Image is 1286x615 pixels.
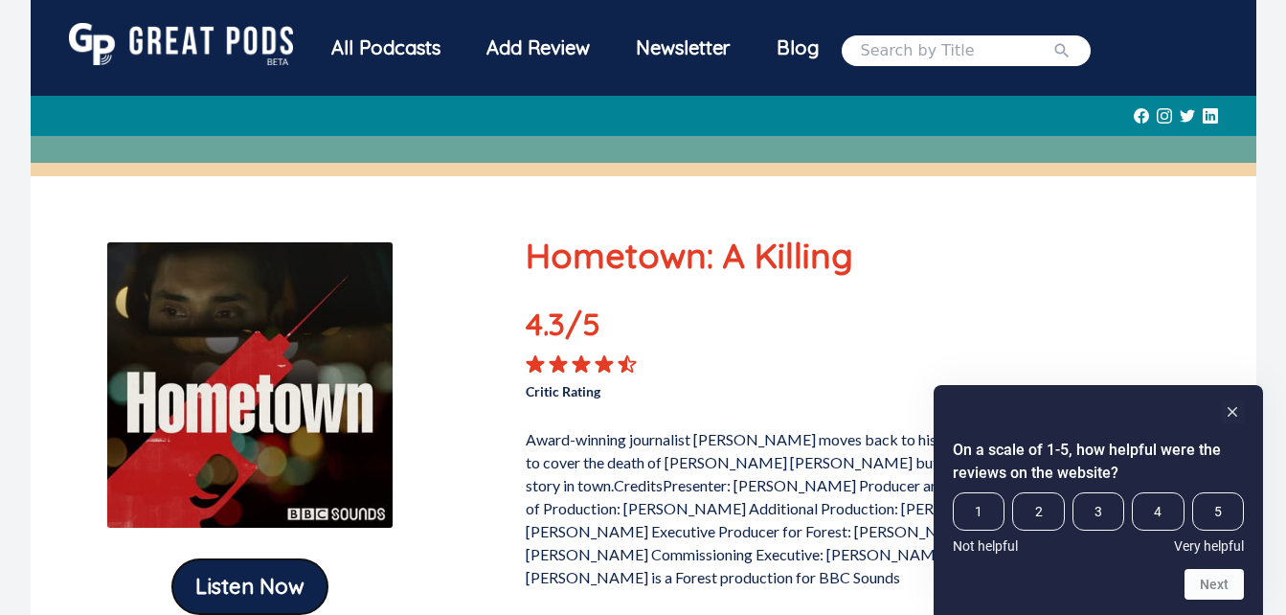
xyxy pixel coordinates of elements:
a: Newsletter [613,23,754,78]
div: All Podcasts [308,23,463,73]
a: Add Review [463,23,613,73]
span: 4 [1132,492,1184,531]
p: Critic Rating [526,374,860,401]
p: Hometown: A Killing [526,230,1195,282]
button: Hide survey [1221,400,1244,423]
span: Very helpful [1174,538,1244,554]
img: Hometown: A Killing [106,241,394,529]
span: 2 [1012,492,1064,531]
button: Listen Now [172,559,327,614]
span: 3 [1072,492,1124,531]
p: Award-winning journalist [PERSON_NAME] moves back to his hometown of [GEOGRAPHIC_DATA] to cover t... [526,421,1195,589]
div: Newsletter [613,23,754,73]
span: 5 [1192,492,1244,531]
h2: On a scale of 1-5, how helpful were the reviews on the website? Select an option from 1 to 5, wit... [953,439,1244,485]
p: 4.3 /5 [526,301,660,354]
img: GreatPods [69,23,293,65]
span: 1 [953,492,1004,531]
button: Next question [1184,569,1244,600]
div: On a scale of 1-5, how helpful were the reviews on the website? Select an option from 1 to 5, wit... [953,492,1244,554]
span: Not helpful [953,538,1018,554]
input: Search by Title [861,39,1052,62]
a: Blog [754,23,842,73]
div: On a scale of 1-5, how helpful were the reviews on the website? Select an option from 1 to 5, wit... [953,400,1244,600]
a: All Podcasts [308,23,463,78]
